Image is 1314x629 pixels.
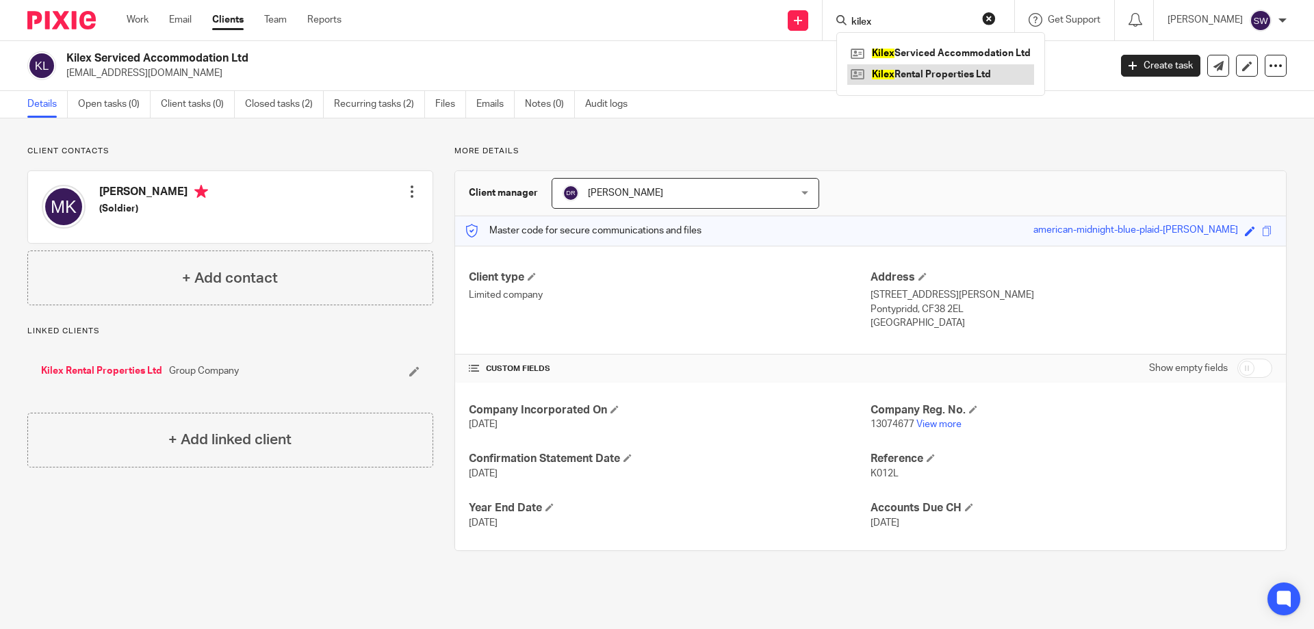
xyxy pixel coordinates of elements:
[871,403,1272,418] h4: Company Reg. No.
[435,91,466,118] a: Files
[469,363,871,374] h4: CUSTOM FIELDS
[1250,10,1272,31] img: svg%3E
[469,469,498,478] span: [DATE]
[476,91,515,118] a: Emails
[99,202,208,216] h5: (Soldier)
[182,268,278,289] h4: + Add contact
[27,51,56,80] img: svg%3E
[871,270,1272,285] h4: Address
[245,91,324,118] a: Closed tasks (2)
[871,501,1272,515] h4: Accounts Due CH
[871,303,1272,316] p: Pontypridd, CF38 2EL
[264,13,287,27] a: Team
[871,288,1272,302] p: [STREET_ADDRESS][PERSON_NAME]
[169,13,192,27] a: Email
[588,188,663,198] span: [PERSON_NAME]
[871,420,914,429] span: 13074677
[307,13,342,27] a: Reports
[469,288,871,302] p: Limited company
[27,326,433,337] p: Linked clients
[525,91,575,118] a: Notes (0)
[27,146,433,157] p: Client contacts
[27,11,96,29] img: Pixie
[469,518,498,528] span: [DATE]
[27,91,68,118] a: Details
[1168,13,1243,27] p: [PERSON_NAME]
[66,66,1100,80] p: [EMAIL_ADDRESS][DOMAIN_NAME]
[41,364,162,378] a: Kilex Rental Properties Ltd
[169,364,239,378] span: Group Company
[1121,55,1200,77] a: Create task
[469,452,871,466] h4: Confirmation Statement Date
[469,403,871,418] h4: Company Incorporated On
[127,13,149,27] a: Work
[212,13,244,27] a: Clients
[78,91,151,118] a: Open tasks (0)
[871,452,1272,466] h4: Reference
[585,91,638,118] a: Audit logs
[334,91,425,118] a: Recurring tasks (2)
[871,469,899,478] span: K012L
[1149,361,1228,375] label: Show empty fields
[1033,223,1238,239] div: american-midnight-blue-plaid-[PERSON_NAME]
[1048,15,1100,25] span: Get Support
[194,185,208,198] i: Primary
[469,270,871,285] h4: Client type
[982,12,996,25] button: Clear
[563,185,579,201] img: svg%3E
[161,91,235,118] a: Client tasks (0)
[99,185,208,202] h4: [PERSON_NAME]
[916,420,962,429] a: View more
[469,420,498,429] span: [DATE]
[66,51,894,66] h2: Kilex Serviced Accommodation Ltd
[871,316,1272,330] p: [GEOGRAPHIC_DATA]
[465,224,701,238] p: Master code for secure communications and files
[469,186,538,200] h3: Client manager
[168,429,292,450] h4: + Add linked client
[469,501,871,515] h4: Year End Date
[42,185,86,229] img: svg%3E
[850,16,973,29] input: Search
[454,146,1287,157] p: More details
[871,518,899,528] span: [DATE]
